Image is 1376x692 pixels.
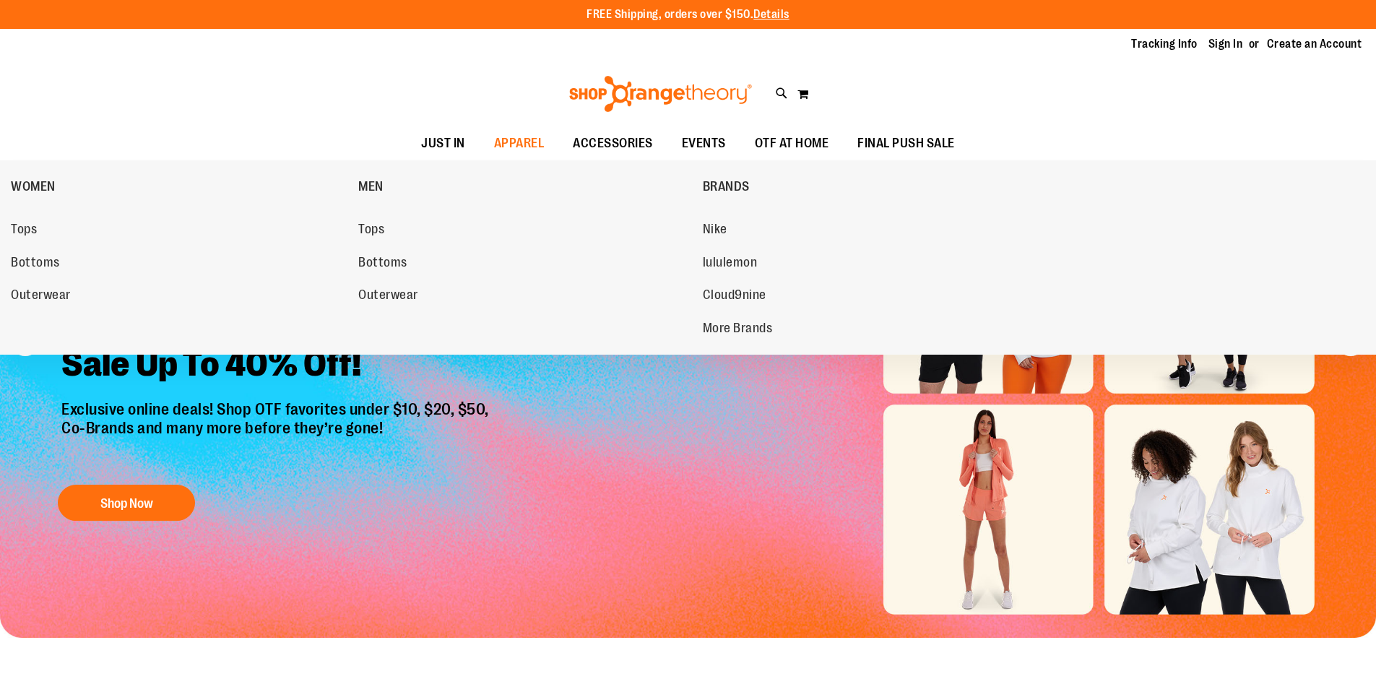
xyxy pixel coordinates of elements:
[358,255,407,273] span: Bottoms
[51,400,503,471] p: Exclusive online deals! Shop OTF favorites under $10, $20, $50, Co-Brands and many more before th...
[407,127,480,160] a: JUST IN
[358,250,688,276] a: Bottoms
[358,217,688,243] a: Tops
[421,127,465,160] span: JUST IN
[11,287,71,306] span: Outerwear
[667,127,740,160] a: EVENTS
[11,222,37,240] span: Tops
[1131,36,1198,52] a: Tracking Info
[567,76,754,112] img: Shop Orangetheory
[358,287,418,306] span: Outerwear
[480,127,559,160] a: APPAREL
[753,8,789,21] a: Details
[358,222,384,240] span: Tops
[843,127,969,160] a: FINAL PUSH SALE
[740,127,844,160] a: OTF AT HOME
[573,127,653,160] span: ACCESSORIES
[703,255,758,273] span: lululemon
[11,179,56,197] span: WOMEN
[51,288,503,529] a: Final Chance To Save -Sale Up To 40% Off! Exclusive online deals! Shop OTF favorites under $10, $...
[558,127,667,160] a: ACCESSORIES
[1267,36,1362,52] a: Create an Account
[703,222,727,240] span: Nike
[857,127,955,160] span: FINAL PUSH SALE
[1208,36,1243,52] a: Sign In
[58,485,195,521] button: Shop Now
[358,282,688,308] a: Outerwear
[11,168,351,205] a: WOMEN
[703,287,766,306] span: Cloud9nine
[755,127,829,160] span: OTF AT HOME
[682,127,726,160] span: EVENTS
[703,179,750,197] span: BRANDS
[358,179,384,197] span: MEN
[703,321,773,339] span: More Brands
[11,255,60,273] span: Bottoms
[358,168,695,205] a: MEN
[587,7,789,23] p: FREE Shipping, orders over $150.
[494,127,545,160] span: APPAREL
[703,168,1043,205] a: BRANDS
